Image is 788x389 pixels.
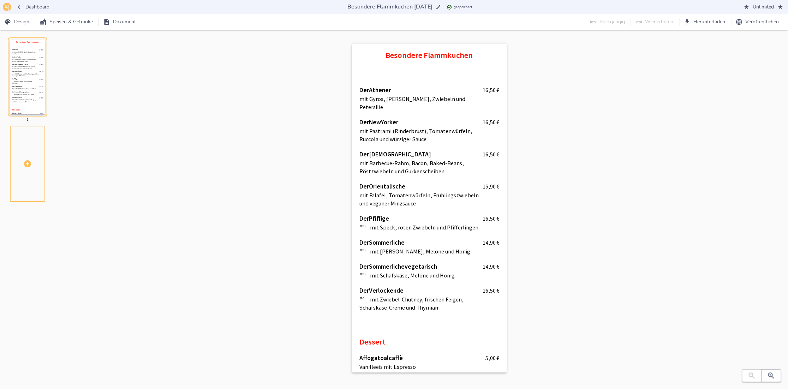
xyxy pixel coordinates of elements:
span: Pfiffige [369,215,389,222]
sup: neu!!! [360,223,370,228]
button: Dashboard [14,1,52,14]
span: € [496,86,499,94]
p: mit Falafel, Tomatenwürfeln, Frühlingszwiebeln und veganer Minzsauce [359,191,483,208]
span: Unlimited [744,3,782,12]
p: mit Pastrami (Rinderbrust), Tomatenwürfeln, Ruccola und würziger Sauce [359,127,483,143]
span: Speisen & Getränke [41,18,93,26]
div: Besondere FlammkuchenDerAthener16,50€mit Gyros, [PERSON_NAME], Zwiebeln und PetersilieDerNewYorke... [10,34,70,120]
span: Der [359,239,369,246]
span: Dokument [105,18,136,26]
span: 16,50 [482,215,495,222]
div: DerAthener16,50€mit Gyros, [PERSON_NAME], Zwiebeln und PetersilieDerNewYorker16,50€mit Pastrami (... [359,73,499,324]
p: mit Gyros, [PERSON_NAME], Zwiebeln und Petersilie [359,95,483,111]
p: mit Speck, roten Zwiebeln und Pfifferlingen [359,223,483,232]
span: Orientalische [369,182,405,190]
span: 16,50 [482,119,495,126]
span: gespeichert [454,4,472,10]
span: 5,00 [485,354,495,361]
span: Der [359,287,369,294]
sup: neu!!! [360,271,370,276]
p: Vanilleeis mit Espresso [359,363,485,371]
span: € [496,239,499,246]
p: mit [PERSON_NAME], Melone und Honig [359,247,483,256]
button: Design [3,16,32,29]
div: DessertAffogatoalcaffè5,00€Vanilleeis mit Espresso [359,324,499,383]
sup: neu!!! [360,295,370,300]
span: Verlockende [369,287,404,294]
h3: Dessert [359,337,386,347]
svg: Seite hinzufügen [23,160,32,168]
span: 15,90 [482,183,495,190]
p: mit Zwiebel-Chutney, frischen Feigen, Schafskäse-Creme und Thymian [359,295,483,312]
span: Der [359,263,369,270]
span: Der [359,215,369,222]
p: mit Barbecue-Rahm, Bacon, Baked-Beans, Röstzwiebeln und Gurkenscheiben [359,159,483,175]
span: caffè [389,354,403,361]
div: Besondere Flammkuchen [359,38,499,73]
span: Der [359,118,369,126]
span: [DEMOGRAPHIC_DATA] [369,150,431,158]
span: 16,50 [482,287,495,294]
button: Herunterladen [682,16,728,29]
input: … [346,2,434,12]
span: al [384,354,389,361]
span: Affogato [359,354,384,361]
span: vegetarisch [405,263,437,270]
button: Dokument [102,16,139,29]
span: € [496,183,499,190]
span: € [496,263,499,270]
svg: Zuletzt gespeichert: 28.08.2024 14:46 Uhr [447,5,452,10]
span: € [496,215,499,222]
span: 16,50 [482,151,495,158]
span: Der [359,150,369,158]
span: Der [359,86,369,94]
span: € [496,354,499,361]
span: 14,90 [482,239,495,246]
span: € [496,287,499,294]
span: 14,90 [482,263,495,270]
button: Speisen & Getränke [38,16,96,29]
span: Athener [369,86,391,94]
span: € [496,119,499,126]
span: € [496,151,499,158]
span: Dashboard [17,3,49,12]
span: Sommerliche [369,263,405,270]
span: Sommerliche [369,239,405,246]
sup: neu!!! [360,247,370,252]
p: mit Schafskäse, Melone und Honig [359,271,483,280]
span: Herunterladen [685,18,725,26]
span: 16,50 [482,86,495,94]
span: Veröffentlichen… [737,18,782,26]
h3: Besondere Flammkuchen [359,50,499,60]
span: Design [6,18,29,26]
button: Veröffentlichen… [734,16,785,29]
span: Yorker [381,118,398,126]
span: New [369,118,381,126]
button: Unlimited [741,1,785,14]
span: Der [359,182,369,190]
